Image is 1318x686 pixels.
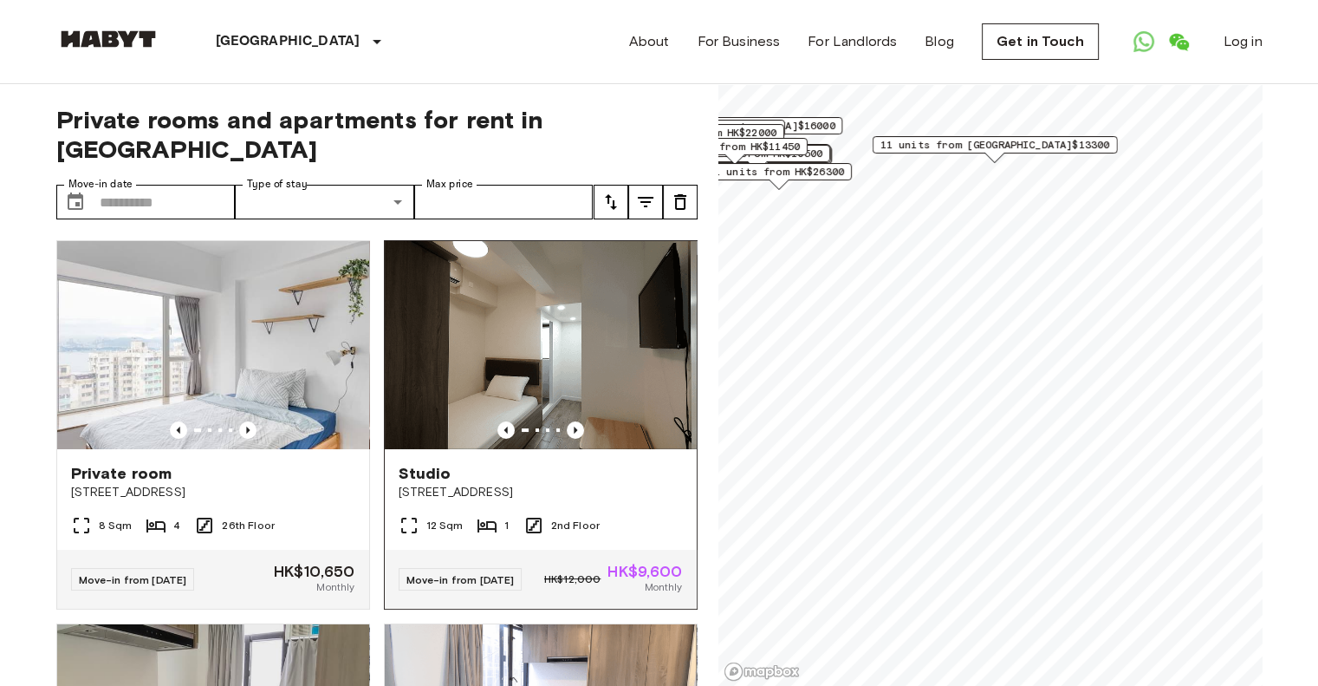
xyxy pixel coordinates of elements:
[685,147,831,173] div: Map marker
[684,144,829,171] div: Map marker
[274,564,354,579] span: HK$10,650
[170,421,187,439] button: Previous image
[56,30,160,48] img: Habyt
[56,105,698,164] span: Private rooms and apartments for rent in [GEOGRAPHIC_DATA]
[594,185,628,219] button: tune
[685,146,830,173] div: Map marker
[497,421,515,439] button: Previous image
[925,31,954,52] a: Blog
[808,31,897,52] a: For Landlords
[385,241,697,449] img: Marketing picture of unit HK_01-067-001-01
[646,121,776,136] span: 1 units from HK$11300
[724,662,800,682] a: Mapbox logo
[551,518,600,533] span: 2nd Floor
[669,139,799,154] span: 1 units from HK$11450
[880,137,1109,153] span: 11 units from [GEOGRAPHIC_DATA]$13300
[697,31,780,52] a: For Business
[663,185,698,219] button: tune
[56,240,370,610] a: Marketing picture of unit HK-01-028-001-02Previous imagePrevious imagePrivate room[STREET_ADDRESS...
[173,518,180,533] span: 4
[705,163,851,190] div: Map marker
[567,421,584,439] button: Previous image
[399,484,683,501] span: [STREET_ADDRESS]
[1224,31,1263,52] a: Log in
[79,573,187,586] span: Move-in from [DATE]
[684,145,829,172] div: Map marker
[982,23,1099,60] a: Get in Touch
[1126,24,1161,59] a: Open WhatsApp
[71,484,355,501] span: [STREET_ADDRESS]
[57,241,369,449] img: Marketing picture of unit HK-01-028-001-02
[685,145,830,172] div: Map marker
[426,177,473,192] label: Max price
[99,518,133,533] span: 8 Sqm
[646,125,776,140] span: 1 units from HK$22000
[222,518,275,533] span: 26th Floor
[68,177,133,192] label: Move-in date
[406,573,515,586] span: Move-in from [DATE]
[607,564,682,579] span: HK$9,600
[544,572,601,587] span: HK$12,000
[504,518,509,533] span: 1
[247,177,308,192] label: Type of stay
[713,164,843,180] span: 1 units from HK$26300
[58,185,93,219] button: Choose date
[612,118,834,134] span: 2 units from [GEOGRAPHIC_DATA]$16000
[872,136,1117,163] div: Map marker
[644,579,682,595] span: Monthly
[316,579,354,595] span: Monthly
[661,138,807,165] div: Map marker
[691,146,821,161] span: 4 units from HK$10500
[399,463,451,484] span: Studio
[1161,24,1196,59] a: Open WeChat
[604,117,842,144] div: Map marker
[239,421,256,439] button: Previous image
[628,185,663,219] button: tune
[216,31,360,52] p: [GEOGRAPHIC_DATA]
[629,31,670,52] a: About
[638,124,783,151] div: Map marker
[71,463,172,484] span: Private room
[639,120,784,147] div: Map marker
[384,240,698,610] a: Marketing picture of unit HK_01-067-001-01Previous imagePrevious imageStudio[STREET_ADDRESS]12 Sq...
[426,518,464,533] span: 12 Sqm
